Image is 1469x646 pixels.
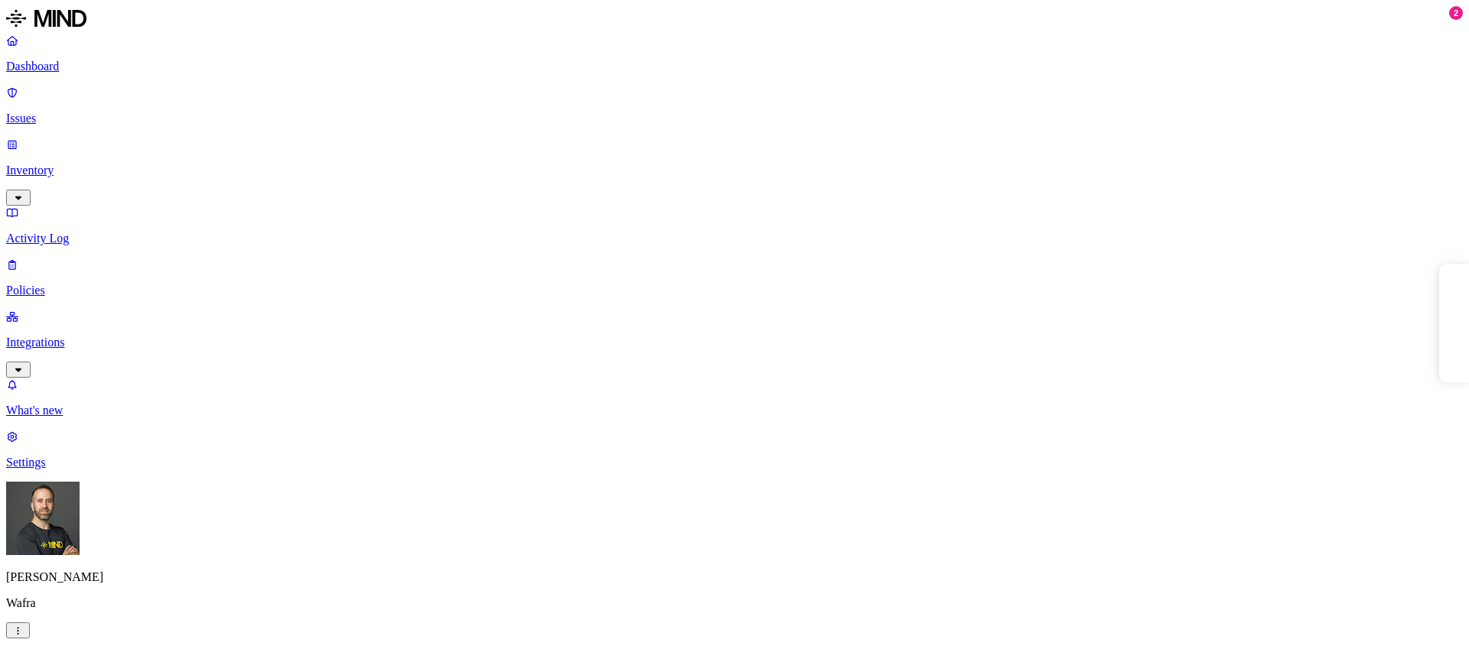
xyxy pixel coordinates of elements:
[6,206,1463,245] a: Activity Log
[6,34,1463,73] a: Dashboard
[6,310,1463,375] a: Integrations
[6,232,1463,245] p: Activity Log
[6,60,1463,73] p: Dashboard
[6,430,1463,469] a: Settings
[6,336,1463,349] p: Integrations
[6,456,1463,469] p: Settings
[6,6,86,31] img: MIND
[6,284,1463,297] p: Policies
[6,6,1463,34] a: MIND
[6,378,1463,417] a: What's new
[6,164,1463,177] p: Inventory
[6,404,1463,417] p: What's new
[1449,6,1463,20] div: 2
[6,482,80,555] img: Tom Mayblum
[6,258,1463,297] a: Policies
[6,596,1463,610] p: Wafra
[6,112,1463,125] p: Issues
[6,138,1463,203] a: Inventory
[6,86,1463,125] a: Issues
